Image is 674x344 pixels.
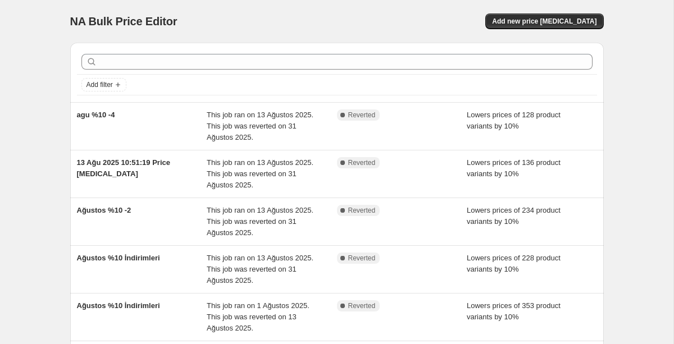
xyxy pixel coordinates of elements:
span: Lowers prices of 353 product variants by 10% [467,301,561,321]
span: Ağustos %10 -2 [77,206,131,214]
span: This job ran on 13 Ağustos 2025. This job was reverted on 31 Ağustos 2025. [207,111,313,141]
span: Lowers prices of 128 product variants by 10% [467,111,561,130]
span: Reverted [348,254,376,263]
span: Add filter [86,80,113,89]
span: Reverted [348,206,376,215]
button: Add new price [MEDICAL_DATA] [485,13,603,29]
span: This job ran on 1 Ağustos 2025. This job was reverted on 13 Ağustos 2025. [207,301,309,332]
span: Add new price [MEDICAL_DATA] [492,17,596,26]
span: 13 Ağu 2025 10:51:19 Price [MEDICAL_DATA] [77,158,170,178]
span: agu %10 -4 [77,111,115,119]
span: Lowers prices of 234 product variants by 10% [467,206,561,226]
span: This job ran on 13 Ağustos 2025. This job was reverted on 31 Ağustos 2025. [207,206,313,237]
span: Lowers prices of 136 product variants by 10% [467,158,561,178]
span: Reverted [348,301,376,310]
span: Ağustos %10 İndirimleri [77,254,160,262]
span: Reverted [348,111,376,120]
span: Reverted [348,158,376,167]
span: Lowers prices of 228 product variants by 10% [467,254,561,273]
span: NA Bulk Price Editor [70,15,177,27]
span: This job ran on 13 Ağustos 2025. This job was reverted on 31 Ağustos 2025. [207,158,313,189]
span: Ağustos %10 İndirimleri [77,301,160,310]
button: Add filter [81,78,126,91]
span: This job ran on 13 Ağustos 2025. This job was reverted on 31 Ağustos 2025. [207,254,313,285]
